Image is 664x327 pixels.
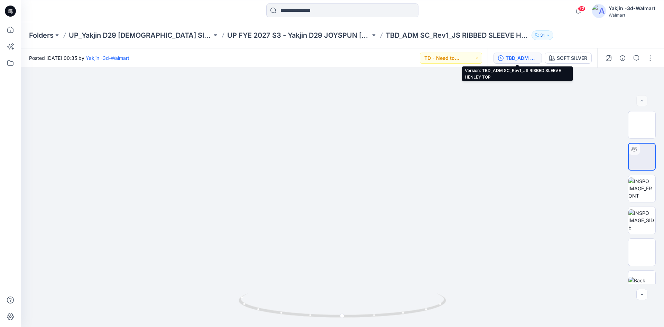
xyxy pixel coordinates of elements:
[86,55,129,61] a: Yakjin -3d-Walmart
[628,178,655,199] img: INSPO IMAGE_FRONT
[578,6,585,11] span: 72
[494,53,542,64] button: TBD_ADM SC_Rev1_JS RIBBED SLEEVE HENLEY TOP
[532,30,553,40] button: 31
[29,30,54,40] a: Folders
[227,30,370,40] a: UP FYE 2027 S3 - Yakjin D29 JOYSPUN [DEMOGRAPHIC_DATA] Sleepwear
[628,209,655,231] img: INSPO IMAGE_SIDE
[609,12,655,18] div: Walmart
[609,4,655,12] div: Yakjin -3d-Walmart
[506,54,537,62] div: TBD_ADM SC_Rev1_JS RIBBED SLEEVE HENLEY TOP
[540,31,545,39] p: 31
[617,53,628,64] button: Details
[592,4,606,18] img: avatar
[69,30,212,40] a: UP_Yakjin D29 [DEMOGRAPHIC_DATA] Sleep
[545,53,592,64] button: SOFT SILVER
[29,54,129,62] span: Posted [DATE] 00:35 by
[557,54,587,62] div: SOFT SILVER
[628,277,655,291] img: Back Ghost
[386,30,529,40] p: TBD_ADM SC_Rev1_JS RIBBED SLEEVE HENLEY TOP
